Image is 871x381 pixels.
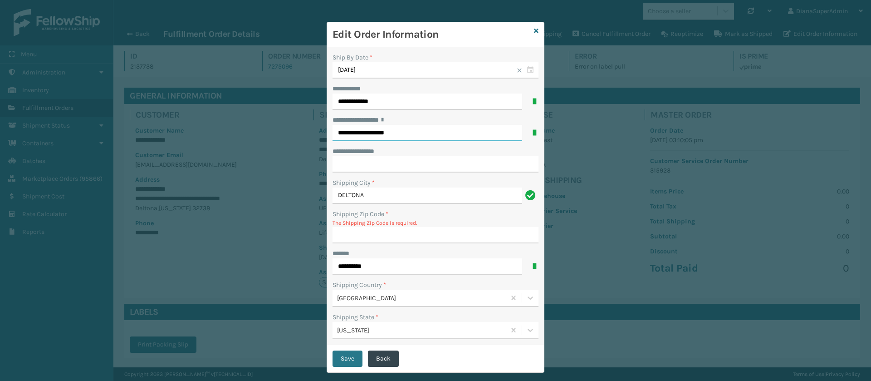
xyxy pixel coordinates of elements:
[337,326,506,335] div: [US_STATE]
[333,312,378,322] label: Shipping State
[333,219,538,227] p: The Shipping Zip Code is required.
[368,351,399,367] button: Back
[333,209,388,219] label: Shipping Zip Code
[333,178,375,188] label: Shipping City
[333,351,362,367] button: Save
[333,280,386,290] label: Shipping Country
[333,62,538,79] input: MM/DD/YYYY
[333,28,530,41] h3: Edit Order Information
[337,293,506,303] div: [GEOGRAPHIC_DATA]
[333,54,372,61] label: Ship By Date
